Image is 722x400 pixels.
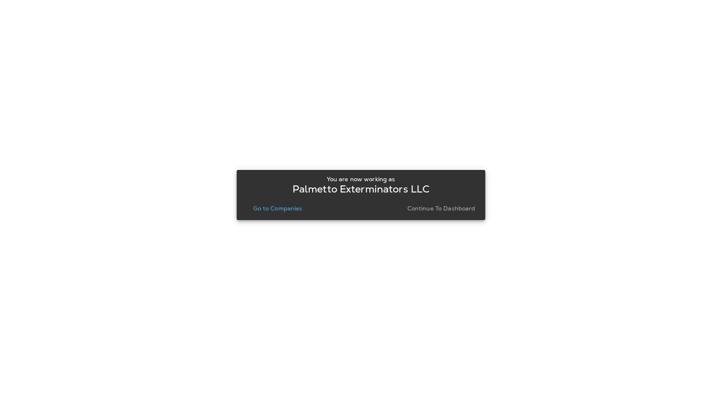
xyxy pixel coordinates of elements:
[292,186,430,192] p: Palmetto Exterminators LLC
[253,205,302,212] p: Go to Companies
[250,203,305,214] button: Go to Companies
[327,176,395,182] p: You are now working as
[404,203,479,214] button: Continue to Dashboard
[407,205,475,212] p: Continue to Dashboard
